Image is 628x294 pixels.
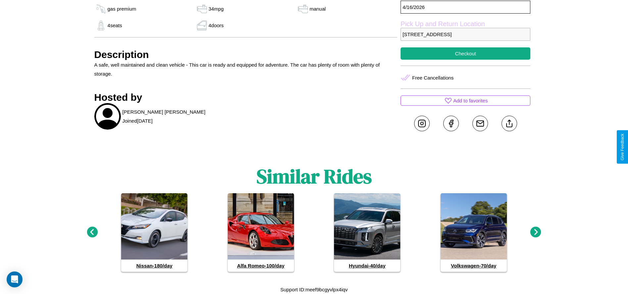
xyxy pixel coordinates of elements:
[122,116,153,125] p: Joined [DATE]
[280,285,348,294] p: Support ID: meef9bcgyvlpx4iqv
[334,260,400,272] h4: Hyundai - 40 /day
[401,95,530,106] button: Add to favorites
[94,49,398,60] h3: Description
[209,4,224,13] p: 34 mpg
[441,260,507,272] h4: Volkswagen - 70 /day
[257,163,372,190] h1: Similar Rides
[195,21,209,30] img: gas
[296,4,310,14] img: gas
[228,260,294,272] h4: Alfa Romeo - 100 /day
[412,73,454,82] p: Free Cancellations
[401,20,530,28] label: Pick Up and Return Location
[334,193,400,272] a: Hyundai-40/day
[7,271,23,287] div: Open Intercom Messenger
[94,21,108,30] img: gas
[195,4,209,14] img: gas
[310,4,326,13] p: manual
[94,4,108,14] img: gas
[209,21,224,30] p: 4 doors
[401,28,530,41] p: [STREET_ADDRESS]
[441,193,507,272] a: Volkswagen-70/day
[108,4,136,13] p: gas premium
[108,21,122,30] p: 4 seats
[94,92,398,103] h3: Hosted by
[453,96,488,105] p: Add to favorites
[121,193,187,272] a: Nissan-180/day
[122,107,206,116] p: [PERSON_NAME] [PERSON_NAME]
[401,47,530,60] button: Checkout
[94,60,398,78] p: A safe, well maintained and clean vehicle - This car is ready and equipped for adventure. The car...
[401,1,530,14] p: 4 / 16 / 2026
[121,260,187,272] h4: Nissan - 180 /day
[228,193,294,272] a: Alfa Romeo-100/day
[620,134,625,160] div: Give Feedback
